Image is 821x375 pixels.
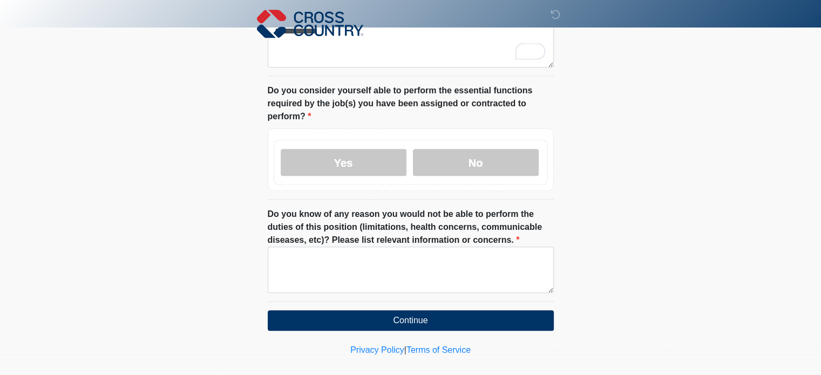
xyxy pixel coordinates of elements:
a: Privacy Policy [350,345,404,354]
label: No [413,149,539,176]
button: Continue [268,310,554,331]
label: Yes [281,149,406,176]
img: Cross Country Logo [257,8,364,39]
a: | [404,345,406,354]
label: Do you consider yourself able to perform the essential functions required by the job(s) you have ... [268,84,554,123]
a: Terms of Service [406,345,471,354]
label: Do you know of any reason you would not be able to perform the duties of this position (limitatio... [268,208,554,247]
